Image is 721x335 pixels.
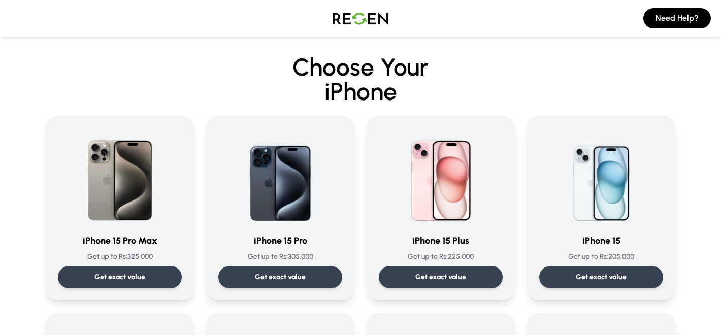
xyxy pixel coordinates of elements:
h3: iPhone 15 [539,233,663,248]
p: Get exact value [576,272,627,282]
p: Get exact value [415,272,466,282]
span: iPhone [46,79,675,104]
span: Choose Your [292,52,429,82]
p: Get up to Rs: 305,000 [218,252,342,262]
img: iPhone 15 Plus [392,128,489,225]
img: Logo [325,4,396,32]
img: iPhone 15 Pro Max [71,128,169,225]
h3: iPhone 15 Pro [218,233,342,248]
button: Need Help? [643,8,711,28]
p: Get exact value [255,272,306,282]
p: Get up to Rs: 205,000 [539,252,663,262]
p: Get up to Rs: 325,000 [58,252,182,262]
h3: iPhone 15 Plus [379,233,503,248]
p: Get up to Rs: 225,000 [379,252,503,262]
img: iPhone 15 [552,128,650,225]
h3: iPhone 15 Pro Max [58,233,182,248]
img: iPhone 15 Pro [232,128,329,225]
p: Get exact value [94,272,145,282]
